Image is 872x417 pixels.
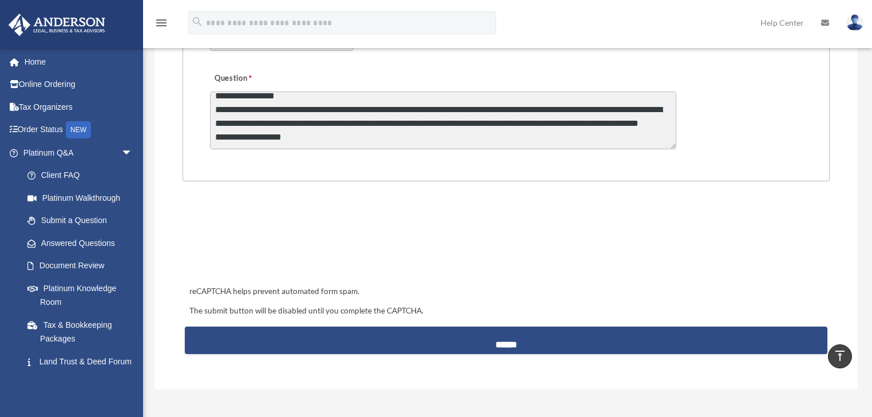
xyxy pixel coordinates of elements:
[5,14,109,36] img: Anderson Advisors Platinum Portal
[154,16,168,30] i: menu
[16,209,144,232] a: Submit a Question
[16,277,150,313] a: Platinum Knowledge Room
[186,217,360,261] iframe: reCAPTCHA
[16,164,150,187] a: Client FAQ
[16,373,150,396] a: Portal Feedback
[185,285,827,299] div: reCAPTCHA helps prevent automated form spam.
[8,50,150,73] a: Home
[121,141,144,165] span: arrow_drop_down
[210,70,299,86] label: Question
[16,232,150,255] a: Answered Questions
[8,96,150,118] a: Tax Organizers
[16,186,150,209] a: Platinum Walkthrough
[828,344,852,368] a: vertical_align_top
[16,255,150,277] a: Document Review
[16,350,150,373] a: Land Trust & Deed Forum
[66,121,91,138] div: NEW
[191,15,204,28] i: search
[8,118,150,142] a: Order StatusNEW
[833,349,847,363] i: vertical_align_top
[185,304,827,318] div: The submit button will be disabled until you complete the CAPTCHA.
[154,20,168,30] a: menu
[8,73,150,96] a: Online Ordering
[16,313,150,350] a: Tax & Bookkeeping Packages
[846,14,863,31] img: User Pic
[8,141,150,164] a: Platinum Q&Aarrow_drop_down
